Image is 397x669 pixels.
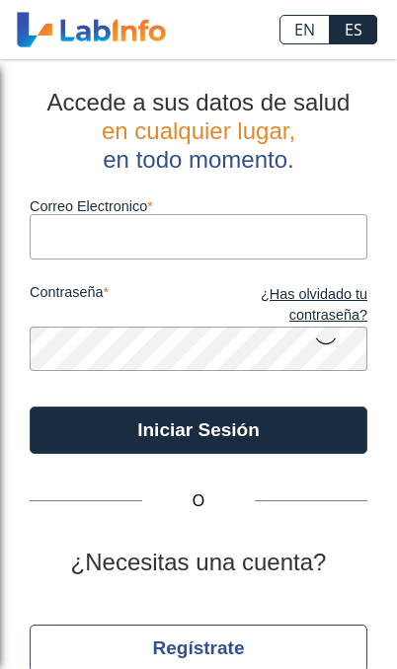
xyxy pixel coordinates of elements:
[30,407,367,454] button: Iniciar Sesión
[30,549,367,577] h2: ¿Necesitas una cuenta?
[330,15,377,44] a: ES
[47,89,351,115] span: Accede a sus datos de salud
[30,284,198,327] label: contraseña
[30,198,367,214] label: Correo Electronico
[279,15,330,44] a: EN
[198,284,367,327] a: ¿Has olvidado tu contraseña?
[103,146,293,173] span: en todo momento.
[142,489,255,513] span: O
[102,117,295,144] span: en cualquier lugar,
